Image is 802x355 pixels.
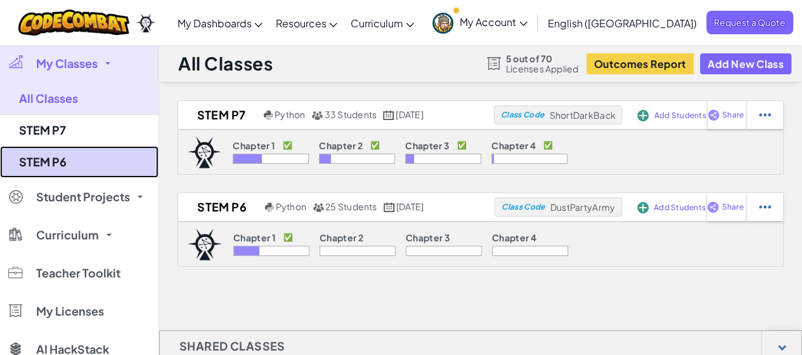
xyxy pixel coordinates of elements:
img: IconStudentEllipsis.svg [759,201,771,213]
a: Request a Quote [706,11,793,34]
a: English ([GEOGRAPHIC_DATA]) [541,6,703,40]
span: My Licenses [36,305,104,317]
button: Add New Class [700,53,791,74]
p: ✅ [543,140,553,151]
span: Python [275,109,305,120]
span: Curriculum [350,17,403,30]
a: Resources [269,6,344,40]
span: [DATE] [396,201,424,212]
img: calendar.svg [383,111,394,120]
h2: STEM P6 [178,198,262,217]
p: ✅ [283,232,293,243]
span: Class Code [501,203,545,211]
span: Class Code [501,111,544,119]
span: Add Students [654,112,706,119]
a: My Dashboards [171,6,269,40]
p: ✅ [283,140,292,151]
span: Resources [275,17,326,30]
span: Share [722,111,744,119]
span: My Account [460,15,527,29]
a: STEM P7 Python 33 Students [DATE] [178,105,495,124]
button: Outcomes Report [586,53,694,74]
span: ShortDarkBack [549,109,615,121]
img: calendar.svg [384,203,395,212]
img: logo [188,137,222,168]
h1: All Classes [178,51,273,76]
a: STEM P6 Python 25 Students [DATE] [178,198,495,217]
p: Chapter 2 [319,140,363,151]
img: Ozaria [136,13,156,32]
span: 33 Students [325,109,377,120]
span: Python [276,201,306,212]
img: IconAddStudents.svg [637,110,649,121]
a: Curriculum [344,6,420,40]
a: My Account [426,3,534,43]
span: [DATE] [396,109,423,120]
span: AI HackStack [36,344,109,355]
span: My Dashboards [177,17,251,30]
img: MultipleUsers.png [311,111,323,120]
span: 25 Students [325,201,377,212]
span: 5 out of 70 [506,53,579,64]
h2: STEM P7 [178,105,261,124]
p: Chapter 1 [233,140,275,151]
span: Student Projects [36,191,130,203]
img: IconShare_Purple.svg [707,201,719,213]
p: Chapter 3 [405,140,450,151]
span: Licenses Applied [506,64,579,74]
span: Curriculum [36,229,99,241]
span: My Classes [36,58,98,69]
span: DustPartyArmy [550,201,615,213]
p: ✅ [457,140,467,151]
span: Share [721,203,743,211]
img: logo [188,229,222,260]
img: avatar [432,13,453,34]
p: ✅ [370,140,380,151]
p: Chapter 1 [233,232,276,243]
img: IconStudentEllipsis.svg [759,109,771,121]
img: IconShare_Purple.svg [708,109,720,121]
p: Chapter 3 [406,232,450,243]
p: Chapter 4 [491,140,536,151]
img: IconAddStudents.svg [637,202,649,213]
p: Chapter 2 [320,232,363,243]
span: Add Students [654,204,706,211]
span: English ([GEOGRAPHIC_DATA]) [548,17,697,30]
p: Chapter 4 [492,232,536,243]
img: MultipleUsers.png [313,203,324,212]
img: python.png [264,111,273,120]
img: python.png [265,203,275,212]
span: Teacher Toolkit [36,267,120,279]
img: CodeCombat logo [18,10,129,36]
